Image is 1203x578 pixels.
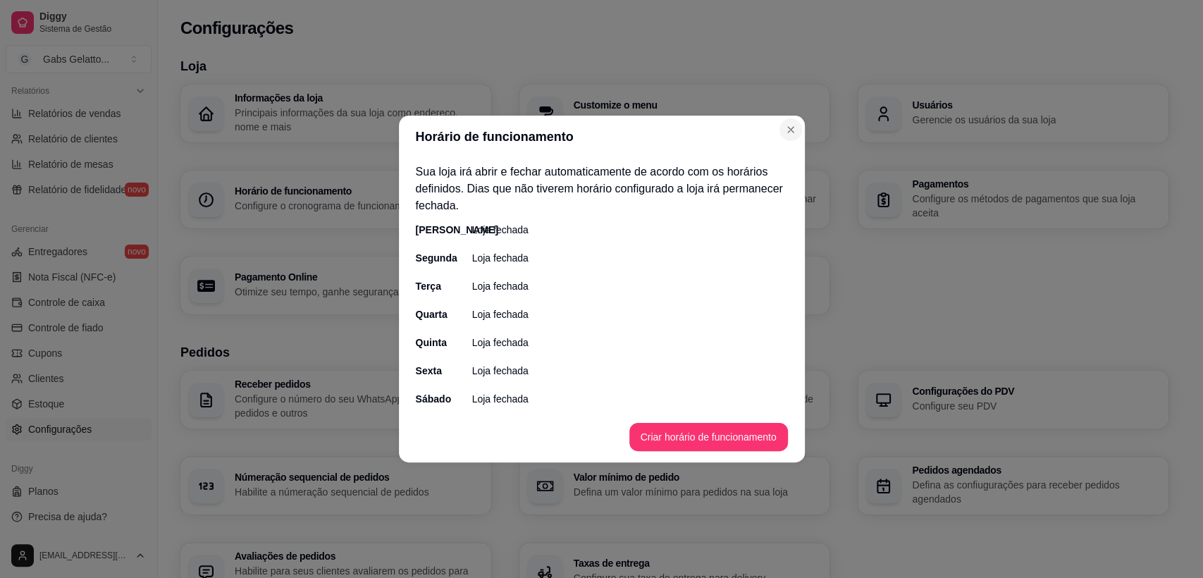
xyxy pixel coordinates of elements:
[472,307,529,321] p: Loja fechada
[416,279,444,293] div: Terça
[416,392,444,406] div: Sábado
[416,307,444,321] div: Quarta
[416,251,444,265] div: Segunda
[416,364,444,378] div: Sexta
[779,118,802,141] button: Close
[472,364,529,378] p: Loja fechada
[472,279,529,293] p: Loja fechada
[472,223,529,237] p: Loja fechada
[416,223,444,237] div: [PERSON_NAME]
[399,116,805,158] header: Horário de funcionamento
[472,392,529,406] p: Loja fechada
[629,423,788,451] button: Criar horário de funcionamento
[472,251,529,265] p: Loja fechada
[416,164,788,214] p: Sua loja irá abrir e fechar automaticamente de acordo com os horários definidos. Dias que não tiv...
[416,336,444,350] div: Quinta
[472,336,529,350] p: Loja fechada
